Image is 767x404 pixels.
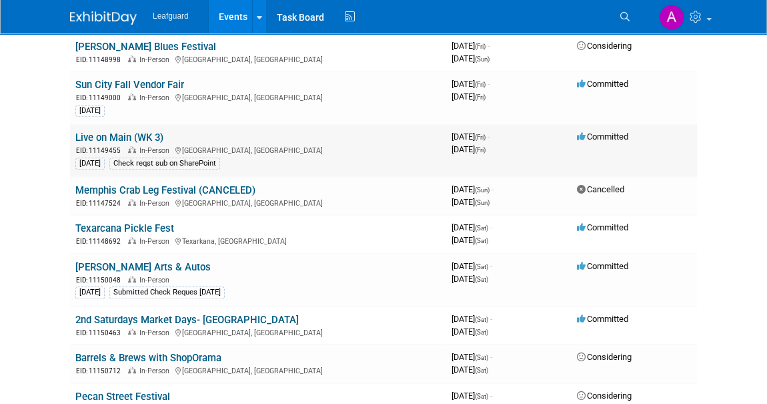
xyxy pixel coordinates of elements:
span: (Fri) [475,134,486,141]
span: Cancelled [577,184,624,194]
span: EID: 11149455 [76,147,126,154]
span: (Sat) [475,263,488,270]
a: Live on Main (WK 3) [75,132,163,144]
div: Submitted Check Reques [DATE] [109,286,225,298]
span: - [490,314,492,324]
span: (Sat) [475,316,488,323]
span: [DATE] [452,222,492,232]
span: - [488,79,490,89]
span: [DATE] [452,235,488,245]
div: [GEOGRAPHIC_DATA], [GEOGRAPHIC_DATA] [75,53,441,65]
span: (Sat) [475,237,488,244]
span: - [488,41,490,51]
span: Committed [577,132,628,142]
span: [DATE] [452,132,490,142]
div: [GEOGRAPHIC_DATA], [GEOGRAPHIC_DATA] [75,197,441,208]
div: [GEOGRAPHIC_DATA], [GEOGRAPHIC_DATA] [75,365,441,376]
div: [DATE] [75,286,105,298]
span: Committed [577,222,628,232]
a: Memphis Crab Leg Festival (CANCELED) [75,184,255,196]
a: Texarcana Pickle Fest [75,222,174,234]
span: In-Person [139,276,173,284]
div: Texarkana, [GEOGRAPHIC_DATA] [75,235,441,246]
img: Arlene Duncan [659,5,684,30]
span: - [490,352,492,362]
span: EID: 11147524 [76,200,126,207]
div: [DATE] [75,158,105,170]
span: [DATE] [452,41,490,51]
span: - [490,222,492,232]
img: In-Person Event [128,276,136,282]
span: [DATE] [452,197,490,207]
span: EID: 11150463 [76,329,126,337]
img: ExhibitDay [70,11,137,25]
span: In-Person [139,146,173,155]
span: [DATE] [452,261,492,271]
span: [DATE] [452,352,492,362]
span: [DATE] [452,314,492,324]
span: [DATE] [452,184,494,194]
span: (Sun) [475,186,490,194]
span: EID: 11150712 [76,367,126,375]
img: In-Person Event [128,146,136,153]
a: Barrels & Brews with ShopOrama [75,352,221,364]
img: In-Person Event [128,329,136,335]
span: EID: 11150048 [76,276,126,284]
span: Committed [577,314,628,324]
span: Considering [577,391,632,401]
span: [DATE] [452,327,488,337]
a: [PERSON_NAME] Blues Festival [75,41,216,53]
div: [GEOGRAPHIC_DATA], [GEOGRAPHIC_DATA] [75,144,441,156]
a: [PERSON_NAME] Arts & Autos [75,261,211,273]
span: (Sat) [475,329,488,336]
span: (Sat) [475,393,488,400]
img: In-Person Event [128,237,136,244]
span: Considering [577,352,632,362]
span: [DATE] [452,391,492,401]
img: In-Person Event [128,199,136,206]
span: Committed [577,261,628,271]
span: (Sun) [475,199,490,206]
span: - [488,132,490,142]
div: [GEOGRAPHIC_DATA], [GEOGRAPHIC_DATA] [75,327,441,338]
span: [DATE] [452,274,488,284]
span: In-Person [139,367,173,375]
span: EID: 11149000 [76,94,126,102]
span: Leafguard [153,11,189,21]
img: In-Person Event [128,93,136,100]
img: In-Person Event [128,55,136,62]
div: Check reqst sub on SharePoint [109,158,220,170]
span: - [490,391,492,401]
div: [DATE] [75,105,105,117]
span: (Fri) [475,146,486,154]
span: EID: 11148692 [76,238,126,245]
span: (Fri) [475,43,486,50]
span: (Sat) [475,354,488,361]
span: In-Person [139,329,173,337]
a: 2nd Saturdays Market Days- [GEOGRAPHIC_DATA] [75,314,299,326]
span: In-Person [139,237,173,246]
a: Pecan Street Festival [75,391,170,403]
span: (Sat) [475,276,488,283]
div: [GEOGRAPHIC_DATA], [GEOGRAPHIC_DATA] [75,91,441,103]
span: [DATE] [452,91,486,102]
span: [DATE] [452,79,490,89]
span: Committed [577,79,628,89]
span: [DATE] [452,144,486,154]
span: In-Person [139,199,173,208]
span: - [492,184,494,194]
a: Sun City Fall Vendor Fair [75,79,184,91]
span: In-Person [139,55,173,64]
span: (Fri) [475,81,486,88]
span: (Sat) [475,367,488,374]
span: (Sun) [475,55,490,63]
img: In-Person Event [128,367,136,373]
span: - [490,261,492,271]
span: (Fri) [475,93,486,101]
span: Considering [577,41,632,51]
span: [DATE] [452,53,490,63]
span: [DATE] [452,365,488,375]
span: (Sat) [475,224,488,232]
span: EID: 11148998 [76,56,126,63]
span: In-Person [139,93,173,102]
